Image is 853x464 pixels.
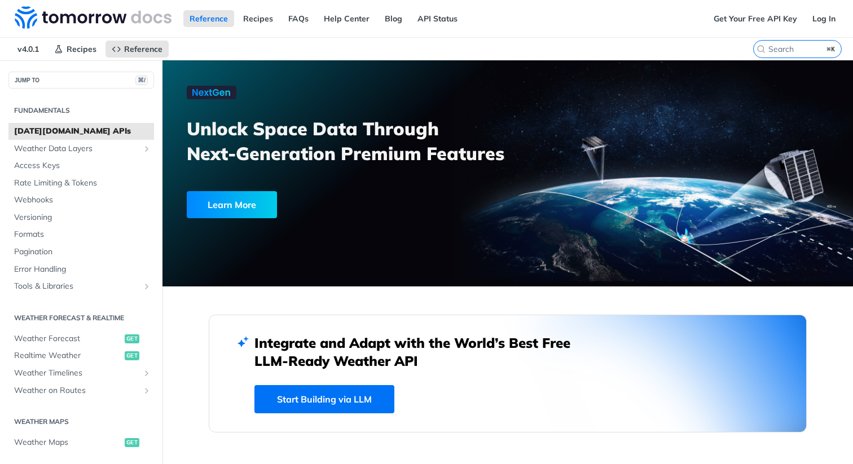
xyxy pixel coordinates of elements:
[125,334,139,343] span: get
[14,178,151,189] span: Rate Limiting & Tokens
[8,140,154,157] a: Weather Data LayersShow subpages for Weather Data Layers
[254,334,587,370] h2: Integrate and Adapt with the World’s Best Free LLM-Ready Weather API
[125,438,139,447] span: get
[142,144,151,153] button: Show subpages for Weather Data Layers
[135,76,148,85] span: ⌘/
[8,261,154,278] a: Error Handling
[14,229,151,240] span: Formats
[14,212,151,223] span: Versioning
[14,385,139,396] span: Weather on Routes
[14,195,151,206] span: Webhooks
[105,41,169,58] a: Reference
[254,385,394,413] a: Start Building via LLM
[187,191,453,218] a: Learn More
[124,44,162,54] span: Reference
[8,365,154,382] a: Weather TimelinesShow subpages for Weather Timelines
[824,43,838,55] kbd: ⌘K
[14,246,151,258] span: Pagination
[8,278,154,295] a: Tools & LibrariesShow subpages for Tools & Libraries
[757,45,766,54] svg: Search
[8,244,154,260] a: Pagination
[8,347,154,364] a: Realtime Weatherget
[379,10,408,27] a: Blog
[187,191,277,218] div: Learn More
[8,382,154,399] a: Weather on RoutesShow subpages for Weather on Routes
[14,281,139,292] span: Tools & Libraries
[15,6,172,29] img: Tomorrow.io Weather API Docs
[8,105,154,116] h2: Fundamentals
[8,157,154,174] a: Access Keys
[14,333,122,344] span: Weather Forecast
[14,264,151,275] span: Error Handling
[142,369,151,378] button: Show subpages for Weather Timelines
[67,44,96,54] span: Recipes
[14,126,151,137] span: [DATE][DOMAIN_NAME] APIs
[8,72,154,89] button: JUMP TO⌘/
[8,330,154,347] a: Weather Forecastget
[183,10,234,27] a: Reference
[8,434,154,451] a: Weather Mapsget
[14,143,139,154] span: Weather Data Layers
[142,386,151,395] button: Show subpages for Weather on Routes
[318,10,376,27] a: Help Center
[142,282,151,291] button: Show subpages for Tools & Libraries
[14,437,122,448] span: Weather Maps
[282,10,315,27] a: FAQs
[707,10,803,27] a: Get Your Free API Key
[806,10,842,27] a: Log In
[125,351,139,360] span: get
[8,175,154,192] a: Rate Limiting & Tokens
[8,123,154,140] a: [DATE][DOMAIN_NAME] APIs
[8,313,154,323] h2: Weather Forecast & realtime
[8,209,154,226] a: Versioning
[14,350,122,361] span: Realtime Weather
[48,41,103,58] a: Recipes
[14,160,151,171] span: Access Keys
[187,86,236,99] img: NextGen
[14,368,139,379] span: Weather Timelines
[11,41,45,58] span: v4.0.1
[187,116,520,166] h3: Unlock Space Data Through Next-Generation Premium Features
[8,192,154,209] a: Webhooks
[237,10,279,27] a: Recipes
[8,226,154,243] a: Formats
[411,10,464,27] a: API Status
[8,417,154,427] h2: Weather Maps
